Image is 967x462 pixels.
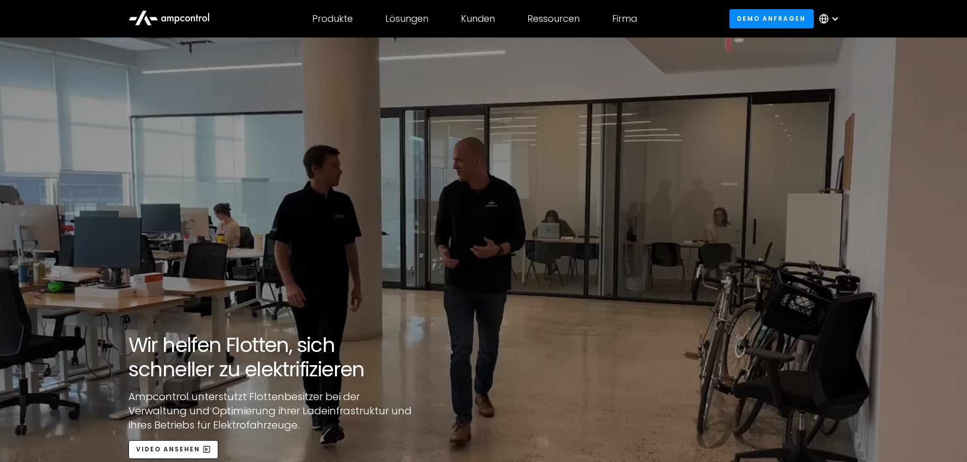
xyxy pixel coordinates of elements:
div: Produkte [312,13,353,24]
div: Kunden [461,13,495,24]
div: Firma [612,13,637,24]
div: Ressourcen [527,13,580,24]
a: Demo anfragen [729,9,814,28]
div: Lösungen [385,13,428,24]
